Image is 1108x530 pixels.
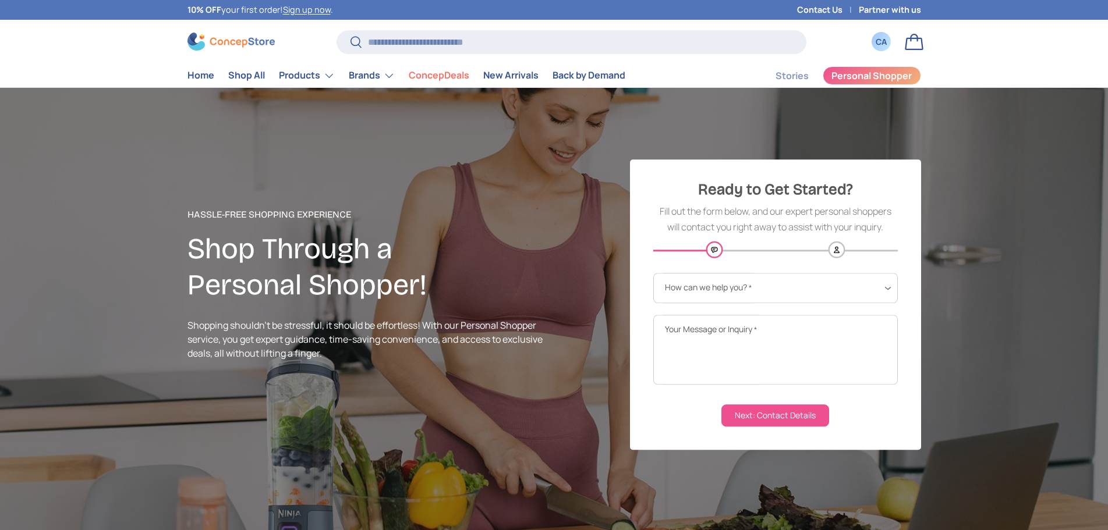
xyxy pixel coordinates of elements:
summary: Brands [342,64,402,87]
summary: Products [272,64,342,87]
p: Fill out the form below, and our expert personal shoppers will contact you right away to assist w... [653,204,898,235]
a: Home [187,64,214,87]
nav: Primary [187,64,625,87]
a: New Arrivals [483,64,539,87]
div: CA [875,35,888,48]
nav: Secondary [748,64,921,87]
a: Contact Us [797,3,859,16]
a: ConcepDeals [409,64,469,87]
p: Shopping shouldn’t be stressful, it should be effortless! With our Personal Shopper service, you ... [187,318,554,360]
span: Personal Shopper [831,71,912,80]
a: CA [869,29,894,55]
a: Stories [776,65,809,87]
a: Brands [349,64,395,87]
strong: 10% OFF [187,4,221,15]
a: Shop All [228,64,265,87]
a: Partner with us [859,3,921,16]
a: Back by Demand [553,64,625,87]
h3: Ready to Get Started? [653,178,898,201]
h2: Shop Through a Personal Shopper! [187,231,554,303]
button: Next: Contact Details [721,405,829,427]
p: hassle-free shopping experience [187,208,554,222]
a: Products [279,64,335,87]
p: your first order! . [187,3,333,16]
a: Sign up now [283,4,331,15]
a: Personal Shopper [823,66,921,85]
img: ConcepStore [187,33,275,51]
